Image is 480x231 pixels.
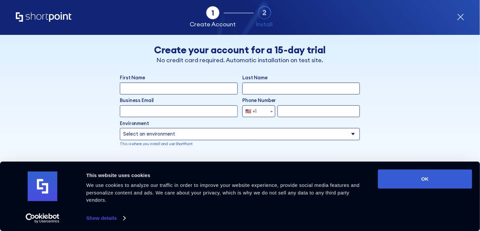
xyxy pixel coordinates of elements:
[28,172,57,201] img: logo
[378,169,472,189] button: OK
[86,213,125,223] a: Show details
[14,213,71,223] a: Usercentrics Cookiebot - opens in a new window
[86,171,370,179] div: This website uses cookies
[86,182,360,203] span: We use cookies to analyze our traffic in order to improve your website experience, provide social...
